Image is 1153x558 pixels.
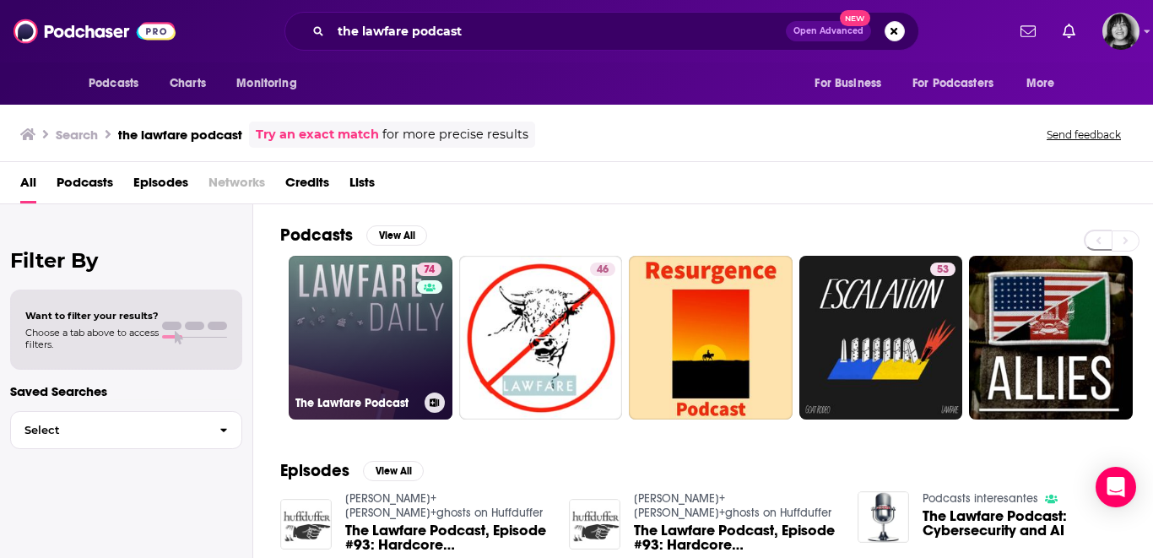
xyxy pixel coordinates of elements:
button: open menu [1015,68,1076,100]
h3: Search [56,127,98,143]
button: View All [366,225,427,246]
a: Try an exact match [256,125,379,144]
p: Saved Searches [10,383,242,399]
h3: The Lawfare Podcast [295,396,418,410]
span: More [1026,72,1055,95]
a: Podcasts interesantes [923,491,1038,506]
button: Open AdvancedNew [786,21,871,41]
a: Credits [285,169,329,203]
a: 53 [930,263,955,276]
a: 46 [590,263,615,276]
span: for more precise results [382,125,528,144]
div: Open Intercom Messenger [1096,467,1136,507]
span: Choose a tab above to access filters. [25,327,159,350]
span: Logged in as parkdalepublicity1 [1102,13,1139,50]
a: 53 [799,256,963,420]
a: Dan+carlin+ghosts on Huffduffer [634,491,831,520]
button: Select [10,411,242,449]
span: Want to filter your results? [25,310,159,322]
button: open menu [77,68,160,100]
h2: Filter By [10,248,242,273]
span: 74 [424,262,435,279]
h3: the lawfare podcast [118,127,242,143]
button: open menu [225,68,318,100]
a: All [20,169,36,203]
button: Show profile menu [1102,13,1139,50]
button: View All [363,461,424,481]
a: The Lawfare Podcast, Episode #93: Hardcore Dan Carlin - Lawfare [345,523,549,552]
span: Open Advanced [793,27,863,35]
a: Podcasts [57,169,113,203]
span: 53 [937,262,949,279]
span: Networks [208,169,265,203]
a: PodcastsView All [280,225,427,246]
a: Dan+carlin+ghosts on Huffduffer [345,491,543,520]
button: Send feedback [1042,127,1126,142]
a: EpisodesView All [280,460,424,481]
a: The Lawfare Podcast: Cybersecurity and AI [923,509,1126,538]
img: The Lawfare Podcast: Cybersecurity and AI [858,491,909,543]
a: 46 [459,256,623,420]
h2: Podcasts [280,225,353,246]
span: For Podcasters [912,72,993,95]
img: User Profile [1102,13,1139,50]
a: 74The Lawfare Podcast [289,256,452,420]
span: Monitoring [236,72,296,95]
span: Charts [170,72,206,95]
span: New [840,10,870,26]
input: Search podcasts, credits, & more... [331,18,786,45]
a: 74 [417,263,441,276]
button: open menu [901,68,1018,100]
div: Search podcasts, credits, & more... [284,12,919,51]
a: Charts [159,68,216,100]
a: Lists [349,169,375,203]
img: Podchaser - Follow, Share and Rate Podcasts [14,15,176,47]
a: Episodes [133,169,188,203]
a: The Lawfare Podcast, Episode #93: Hardcore Dan Carlin - Lawfare [634,523,837,552]
h2: Episodes [280,460,349,481]
img: The Lawfare Podcast, Episode #93: Hardcore Dan Carlin - Lawfare [280,499,332,550]
span: Select [11,425,206,436]
button: open menu [803,68,902,100]
span: For Business [815,72,881,95]
span: The Lawfare Podcast, Episode #93: Hardcore [PERSON_NAME] - Lawfare [345,523,549,552]
img: The Lawfare Podcast, Episode #93: Hardcore Dan Carlin - Lawfare [569,499,620,550]
a: Show notifications dropdown [1056,17,1082,46]
span: The Lawfare Podcast, Episode #93: Hardcore [PERSON_NAME] - Lawfare [634,523,837,552]
span: Podcasts [89,72,138,95]
span: 46 [597,262,609,279]
a: Show notifications dropdown [1014,17,1042,46]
